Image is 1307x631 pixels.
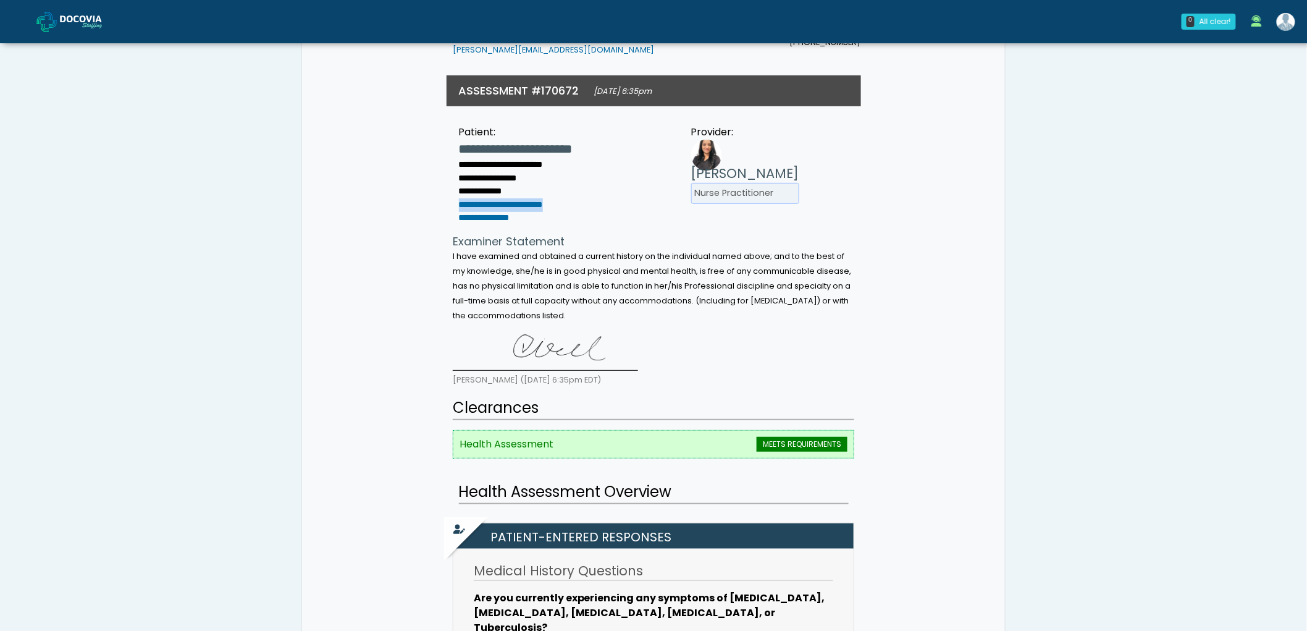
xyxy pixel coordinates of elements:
[459,83,579,98] h3: ASSESSMENT #170672
[1200,16,1232,27] div: All clear!
[691,125,799,140] div: Provider:
[1174,9,1243,35] a: 0 All clear!
[757,437,847,452] span: MEETS REQUIREMENTS
[474,562,833,581] h3: Medical History Questions
[1277,13,1295,31] img: Rachel Elazary
[36,12,57,32] img: Docovia
[459,125,631,140] div: Patient:
[691,140,722,171] img: Provider image
[594,86,652,96] small: [DATE] 6:35pm
[453,375,601,385] small: [PERSON_NAME] ([DATE] 6:35pm EDT)
[453,251,851,321] small: I have examined and obtained a current history on the individual named above; and to the best of ...
[453,397,854,420] h2: Clearances
[459,481,849,504] h2: Health Assessment Overview
[1187,16,1195,27] div: 0
[60,15,122,28] img: Docovia
[453,235,854,248] h4: Examiner Statement
[36,1,122,41] a: Docovia
[10,5,47,42] button: Open LiveChat chat widget
[691,183,799,204] li: Nurse Practitioner
[691,164,799,183] h3: [PERSON_NAME]
[453,430,854,459] li: Health Assessment
[460,523,854,549] h2: Patient-entered Responses
[453,328,638,371] img: 93f99oAAAABklEQVQDAGpyADpzgBmFAAAAAElFTkSuQmCC
[453,44,654,55] a: [PERSON_NAME][EMAIL_ADDRESS][DOMAIN_NAME]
